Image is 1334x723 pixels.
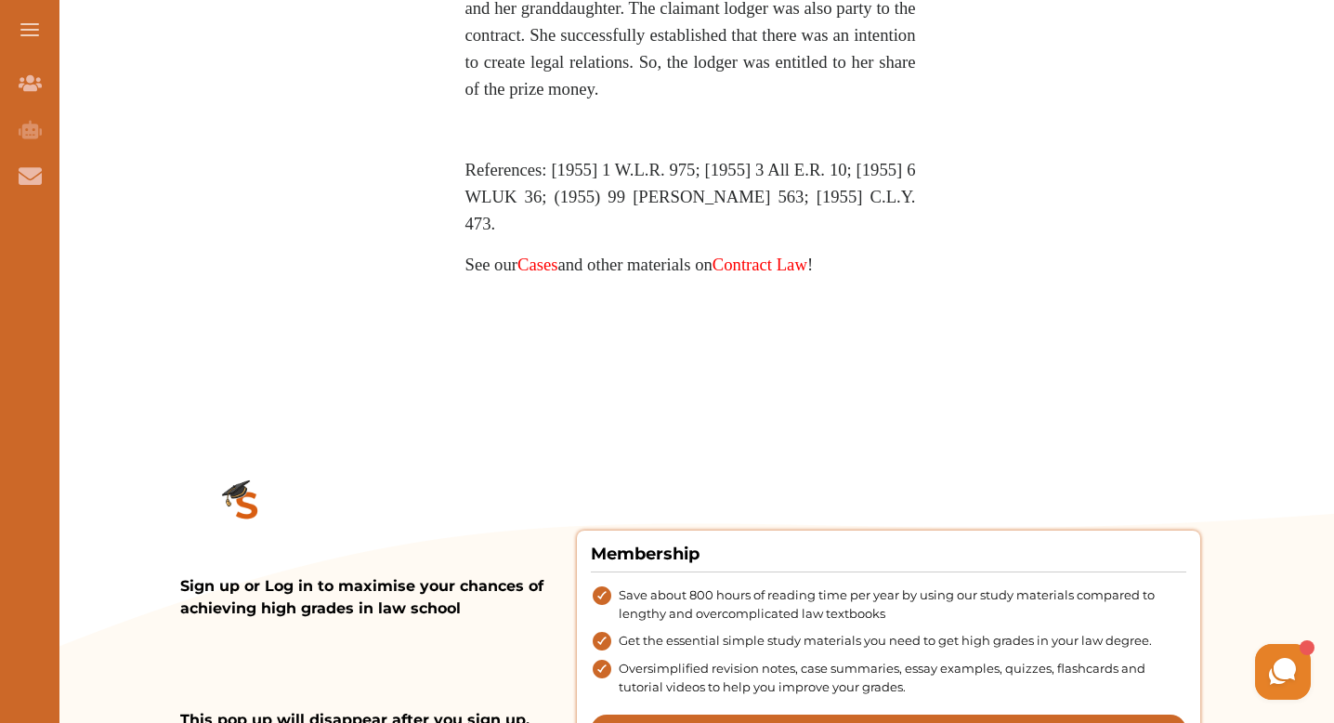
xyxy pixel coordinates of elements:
span: References: [1955] 1 W.L.R. 975; [1955] 3 All E.R. 10; [1955] 6 WLUK 36; (1955) 99 [PERSON_NAME] ... [465,160,916,233]
span: Save about 800 hours of reading time per year by using our study materials compared to lengthy an... [619,586,1186,623]
a: Cases [517,255,558,274]
span: Oversimplified revision notes, case summaries, essay examples, quizzes, flashcards and tutorial v... [619,660,1186,696]
h4: Membership [591,542,1186,572]
p: Sign up or Log in to maximise your chances of achieving high grades in law school [180,575,577,620]
img: study_small.d8df4b06.png [180,441,314,575]
span: See our and other materials on ! [465,255,814,274]
span: Get the essential simple study materials you need to get high grades in your law degree. [619,632,1152,651]
a: Contract Law [713,255,807,274]
iframe: HelpCrunch [888,639,1315,704]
